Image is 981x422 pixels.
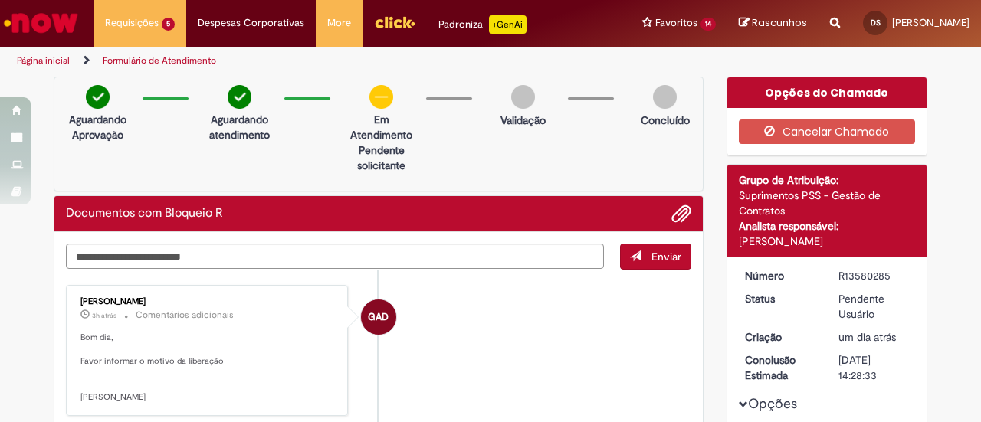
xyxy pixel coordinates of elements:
p: Aguardando Aprovação [61,112,135,142]
img: img-circle-grey.png [511,85,535,109]
dt: Número [733,268,828,283]
div: Opções do Chamado [727,77,927,108]
p: Validação [500,113,546,128]
img: img-circle-grey.png [653,85,677,109]
h2: Documentos com Bloqueio R Histórico de tíquete [66,207,223,221]
img: check-circle-green.png [228,85,251,109]
button: Adicionar anexos [671,204,691,224]
img: ServiceNow [2,8,80,38]
dt: Status [733,291,828,306]
span: Despesas Corporativas [198,15,304,31]
div: 30/09/2025 10:01:30 [838,329,910,345]
p: Bom dia, Favor informar o motivo da liberação [PERSON_NAME] [80,332,336,404]
div: Analista responsável: [739,218,916,234]
span: GAD [368,299,389,335]
button: Enviar [620,244,691,270]
span: Rascunhos [752,15,807,30]
ul: Trilhas de página [11,47,642,75]
span: [PERSON_NAME] [892,16,970,29]
div: Pendente Usuário [838,291,910,322]
time: 01/10/2025 08:17:18 [92,311,116,320]
button: Cancelar Chamado [739,119,916,144]
span: 5 [162,18,175,31]
span: Enviar [651,250,681,263]
small: Comentários adicionais [136,309,234,322]
p: Em Atendimento [344,112,418,142]
div: [DATE] 14:28:33 [838,352,910,383]
div: [PERSON_NAME] [739,234,916,249]
span: DS [871,18,881,28]
textarea: Digite sua mensagem aqui... [66,244,604,269]
div: Suprimentos PSS - Gestão de Contratos [739,188,916,218]
a: Rascunhos [739,16,807,31]
a: Formulário de Atendimento [103,54,216,67]
div: Grupo de Atribuição: [739,172,916,188]
div: Gabriela Alves De Souza [361,299,396,335]
span: Favoritos [655,15,697,31]
img: circle-minus.png [369,85,393,109]
span: um dia atrás [838,330,896,344]
dt: Criação [733,329,828,345]
p: +GenAi [489,15,527,34]
dt: Conclusão Estimada [733,352,828,383]
img: click_logo_yellow_360x200.png [374,11,415,34]
div: R13580285 [838,268,910,283]
div: Padroniza [438,15,527,34]
p: Aguardando atendimento [202,112,277,142]
p: Pendente solicitante [344,142,418,173]
span: 3h atrás [92,311,116,320]
div: [PERSON_NAME] [80,297,336,306]
span: Requisições [105,15,159,31]
img: check-circle-green.png [86,85,110,109]
span: More [327,15,351,31]
p: Concluído [641,113,690,128]
a: Página inicial [17,54,70,67]
span: 14 [700,18,716,31]
time: 30/09/2025 10:01:30 [838,330,896,344]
